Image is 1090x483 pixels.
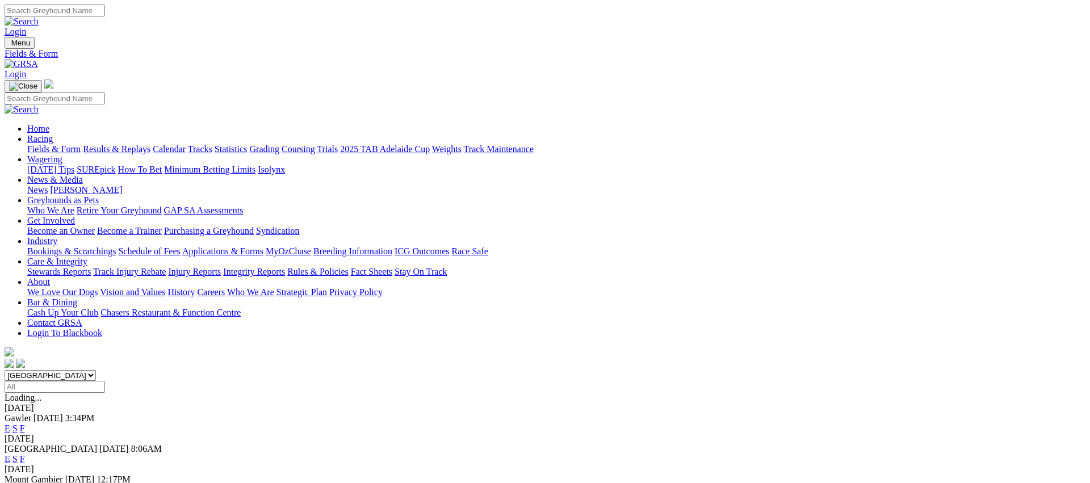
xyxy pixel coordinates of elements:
[164,205,244,215] a: GAP SA Assessments
[83,144,150,154] a: Results & Replays
[93,267,166,276] a: Track Injury Rebate
[329,287,383,297] a: Privacy Policy
[97,226,162,236] a: Become a Trainer
[27,236,57,246] a: Industry
[5,413,31,423] span: Gawler
[153,144,186,154] a: Calendar
[65,413,95,423] span: 3:34PM
[395,246,449,256] a: ICG Outcomes
[5,454,10,464] a: E
[27,134,53,144] a: Racing
[20,454,25,464] a: F
[5,434,1085,444] div: [DATE]
[5,393,41,402] span: Loading...
[5,347,14,356] img: logo-grsa-white.png
[5,464,1085,474] div: [DATE]
[5,16,39,27] img: Search
[256,226,299,236] a: Syndication
[27,165,1085,175] div: Wagering
[27,205,1085,216] div: Greyhounds as Pets
[27,205,74,215] a: Who We Are
[340,144,430,154] a: 2025 TAB Adelaide Cup
[27,144,81,154] a: Fields & Form
[27,124,49,133] a: Home
[227,287,274,297] a: Who We Are
[11,39,30,47] span: Menu
[27,165,74,174] a: [DATE] Tips
[5,80,42,93] button: Toggle navigation
[215,144,248,154] a: Statistics
[188,144,212,154] a: Tracks
[223,267,285,276] a: Integrity Reports
[5,93,105,104] input: Search
[12,423,18,433] a: S
[27,175,83,184] a: News & Media
[27,216,75,225] a: Get Involved
[5,69,26,79] a: Login
[27,328,102,338] a: Login To Blackbook
[20,423,25,433] a: F
[100,287,165,297] a: Vision and Values
[5,444,97,453] span: [GEOGRAPHIC_DATA]
[77,205,162,215] a: Retire Your Greyhound
[33,413,63,423] span: [DATE]
[27,277,50,287] a: About
[182,246,263,256] a: Applications & Forms
[5,37,35,49] button: Toggle navigation
[282,144,315,154] a: Coursing
[27,185,1085,195] div: News & Media
[27,195,99,205] a: Greyhounds as Pets
[250,144,279,154] a: Grading
[5,403,1085,413] div: [DATE]
[27,144,1085,154] div: Racing
[287,267,349,276] a: Rules & Policies
[99,444,129,453] span: [DATE]
[164,165,255,174] a: Minimum Betting Limits
[44,79,53,89] img: logo-grsa-white.png
[27,308,98,317] a: Cash Up Your Club
[5,104,39,115] img: Search
[77,165,115,174] a: SUREpick
[9,82,37,91] img: Close
[451,246,488,256] a: Race Safe
[313,246,392,256] a: Breeding Information
[27,287,1085,297] div: About
[197,287,225,297] a: Careers
[100,308,241,317] a: Chasers Restaurant & Function Centre
[5,359,14,368] img: facebook.svg
[27,267,91,276] a: Stewards Reports
[27,297,77,307] a: Bar & Dining
[258,165,285,174] a: Isolynx
[27,246,1085,257] div: Industry
[27,226,1085,236] div: Get Involved
[266,246,311,256] a: MyOzChase
[27,246,116,256] a: Bookings & Scratchings
[5,27,26,36] a: Login
[131,444,162,453] span: 8:06AM
[27,185,48,195] a: News
[27,257,87,266] a: Care & Integrity
[168,267,221,276] a: Injury Reports
[5,49,1085,59] a: Fields & Form
[5,5,105,16] input: Search
[16,359,25,368] img: twitter.svg
[12,454,18,464] a: S
[27,154,62,164] a: Wagering
[27,318,82,327] a: Contact GRSA
[276,287,327,297] a: Strategic Plan
[27,308,1085,318] div: Bar & Dining
[118,246,180,256] a: Schedule of Fees
[118,165,162,174] a: How To Bet
[464,144,534,154] a: Track Maintenance
[395,267,447,276] a: Stay On Track
[167,287,195,297] a: History
[351,267,392,276] a: Fact Sheets
[50,185,122,195] a: [PERSON_NAME]
[27,267,1085,277] div: Care & Integrity
[27,287,98,297] a: We Love Our Dogs
[432,144,462,154] a: Weights
[27,226,95,236] a: Become an Owner
[317,144,338,154] a: Trials
[5,381,105,393] input: Select date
